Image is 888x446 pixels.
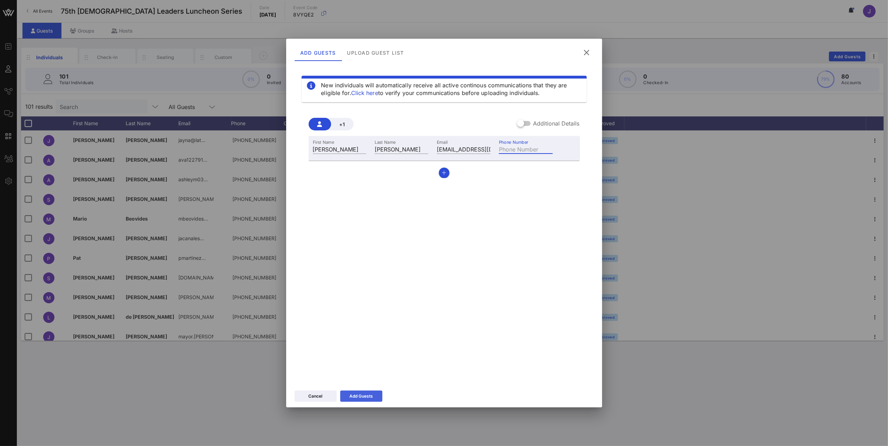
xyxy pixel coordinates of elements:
a: Click here [351,89,378,96]
div: Add Guests [295,44,342,61]
input: Phone Number [499,144,553,154]
button: Add Guests [340,391,382,402]
label: First Name [313,140,334,145]
div: New individuals will automatically receive all active continous communications that they are elig... [321,81,581,97]
div: Upload Guest List [341,44,409,61]
span: +1 [337,121,348,127]
label: Additional Details [533,120,580,127]
label: Phone Number [499,140,528,145]
label: Last Name [375,140,396,145]
div: Add Guests [349,393,373,400]
button: Cancel [295,391,337,402]
label: Email [437,140,448,145]
div: Cancel [309,393,323,400]
button: +1 [331,118,354,130]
